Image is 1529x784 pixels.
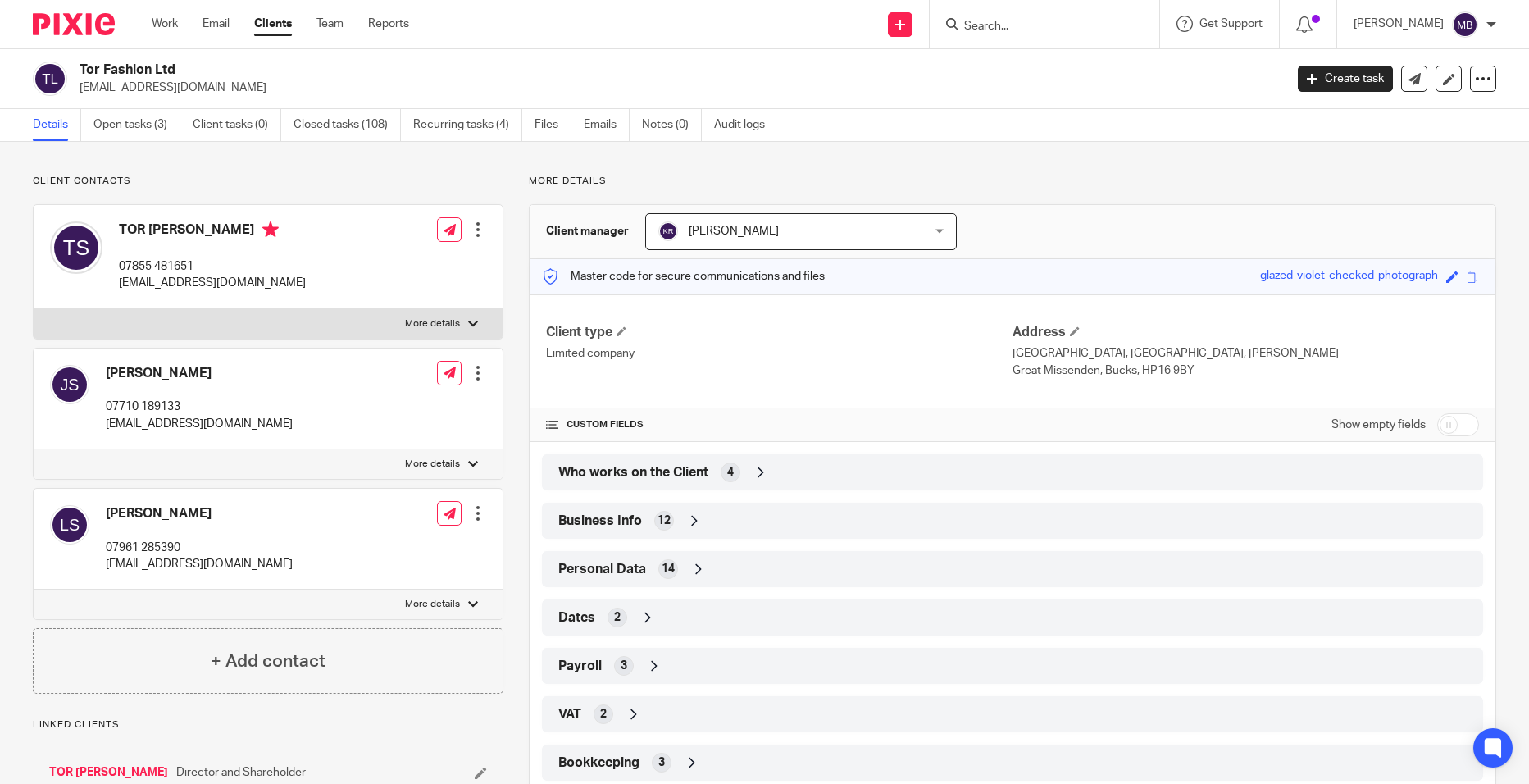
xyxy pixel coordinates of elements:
p: Linked clients [33,718,503,732]
p: More details [405,458,460,471]
span: 2 [600,706,607,722]
img: svg%3E [658,221,678,241]
a: Work [152,16,178,32]
span: Personal Data [558,561,646,578]
p: [PERSON_NAME] [1354,16,1444,32]
label: Show empty fields [1331,417,1426,433]
a: Closed tasks (108) [294,109,401,141]
h4: Address [1013,324,1479,341]
p: 07710 189133 [106,399,293,415]
img: Pixie [33,13,115,35]
span: Payroll [558,658,602,675]
p: More details [405,598,460,611]
a: Open tasks (3) [93,109,180,141]
img: svg%3E [1452,11,1478,38]
a: TOR [PERSON_NAME] [49,764,168,781]
h4: [PERSON_NAME] [106,365,293,382]
a: Client tasks (0) [193,109,281,141]
p: [EMAIL_ADDRESS][DOMAIN_NAME] [106,416,293,432]
span: Bookkeeping [558,754,639,772]
span: Director and Shareholder [176,764,306,781]
span: Get Support [1199,18,1263,30]
p: [EMAIL_ADDRESS][DOMAIN_NAME] [119,275,306,291]
h2: Tor Fashion Ltd [80,62,1035,79]
p: [EMAIL_ADDRESS][DOMAIN_NAME] [106,556,293,572]
a: Files [535,109,571,141]
a: Create task [1298,66,1393,92]
img: svg%3E [33,62,67,96]
p: [EMAIL_ADDRESS][DOMAIN_NAME] [80,80,1273,96]
a: Reports [368,16,409,32]
span: 3 [621,658,627,674]
a: Notes (0) [642,109,702,141]
a: Emails [584,109,630,141]
a: Details [33,109,81,141]
img: svg%3E [50,221,102,274]
p: More details [529,175,1496,188]
p: Client contacts [33,175,503,188]
span: [PERSON_NAME] [689,226,779,237]
h4: CUSTOM FIELDS [546,418,1013,431]
span: Business Info [558,513,642,530]
span: 14 [662,561,675,577]
a: Team [316,16,344,32]
span: VAT [558,706,581,723]
a: Clients [254,16,292,32]
span: Who works on the Client [558,464,708,481]
p: 07855 481651 [119,258,306,275]
p: More details [405,317,460,330]
h4: [PERSON_NAME] [106,505,293,522]
img: svg%3E [50,505,89,545]
p: Great Missenden, Bucks, HP16 9BY [1013,362,1479,379]
p: Master code for secure communications and files [542,268,825,285]
h3: Client manager [546,223,629,239]
span: 12 [658,513,671,529]
i: Primary [262,221,279,238]
a: Audit logs [714,109,777,141]
h4: TOR [PERSON_NAME] [119,221,306,242]
input: Search [962,20,1110,34]
h4: + Add contact [211,649,325,674]
h4: Client type [546,324,1013,341]
p: 07961 285390 [106,540,293,556]
a: Recurring tasks (4) [413,109,522,141]
a: Email [203,16,230,32]
span: 2 [614,609,621,626]
div: glazed-violet-checked-photograph [1260,267,1438,286]
p: [GEOGRAPHIC_DATA], [GEOGRAPHIC_DATA], [PERSON_NAME] [1013,345,1479,362]
span: 3 [658,754,665,771]
span: Dates [558,609,595,627]
p: Limited company [546,345,1013,362]
span: 4 [727,464,734,481]
img: svg%3E [50,365,89,404]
